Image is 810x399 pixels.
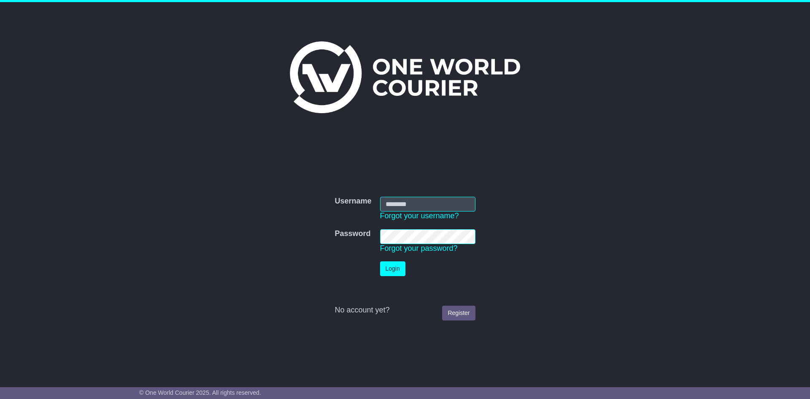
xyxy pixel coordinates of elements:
a: Forgot your password? [380,244,458,252]
div: No account yet? [335,306,475,315]
a: Forgot your username? [380,212,459,220]
a: Register [442,306,475,320]
span: © One World Courier 2025. All rights reserved. [139,389,261,396]
button: Login [380,261,405,276]
label: Username [335,197,371,206]
img: One World [290,41,520,113]
label: Password [335,229,370,239]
